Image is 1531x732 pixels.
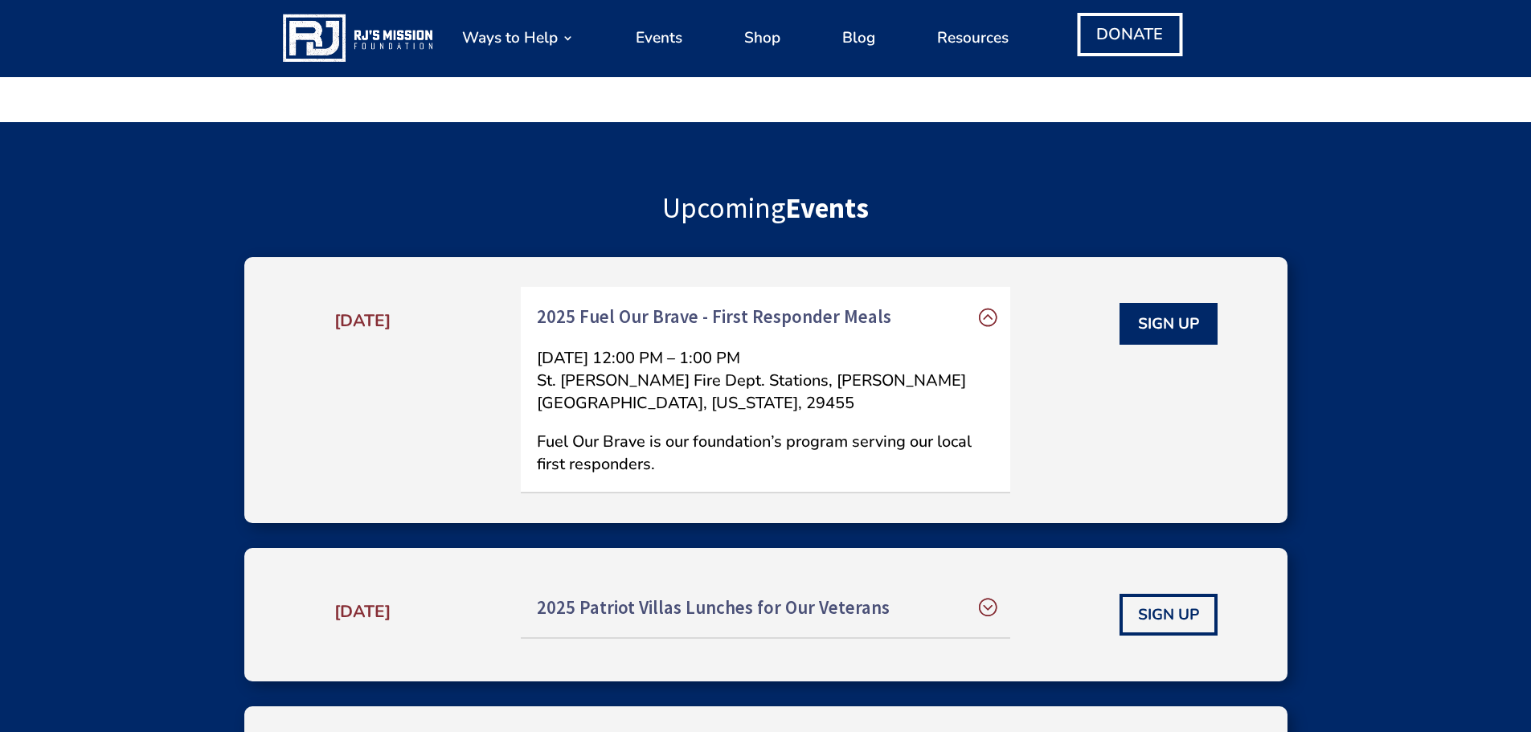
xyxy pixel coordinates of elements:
a: Events [636,7,682,68]
a: Shop [744,7,780,68]
a: SIGN UP [1120,594,1218,636]
a: Resources [937,7,1009,68]
a: SIGN UP [1120,303,1218,345]
h5: 2025 Fuel Our Brave - First Responder Meals [537,303,995,331]
input: Family Member of Above [4,198,14,209]
span: Supportive Business [18,236,129,252]
a: Blog [842,7,875,68]
input: Active or Former Military [4,158,14,169]
p: Fuel Our Brave is our foundation’s program serving our local first responders. [537,431,995,476]
strong: [DATE] [334,309,391,332]
span: Active or Former Military [18,156,155,172]
span: Active or Former First Responder [18,176,200,192]
a: Ways to Help [462,7,574,68]
strong: Events [785,190,869,226]
input: Supportive Individual [4,219,14,229]
a: DONATE [1077,13,1182,56]
span: Supportive Individual [18,216,134,232]
h2: Upcoming [332,187,1200,238]
input: Supportive Business [4,239,14,249]
p: [DATE] 12:00 PM – 1:00 PM St. [PERSON_NAME] Fire Dept. Stations, [PERSON_NAME][GEOGRAPHIC_DATA], ... [537,347,995,431]
strong: [DATE] [334,600,391,623]
input: Active or Former First Responder [4,178,14,189]
span: Family Member of Above [18,196,154,212]
h5: 2025 Patriot Villas Lunches for Our Veterans [537,594,995,622]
